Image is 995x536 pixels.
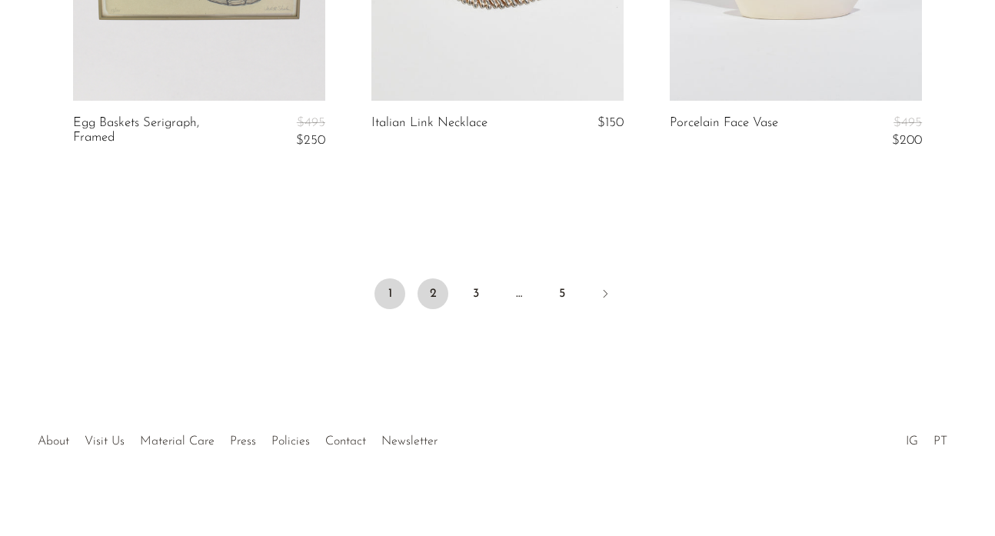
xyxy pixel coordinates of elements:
[325,435,366,448] a: Contact
[371,116,488,130] a: Italian Link Necklace
[73,116,241,148] a: Egg Baskets Serigraph, Framed
[894,116,922,129] span: $495
[461,278,491,309] a: 3
[140,435,215,448] a: Material Care
[597,116,624,129] span: $150
[590,278,621,312] a: Next
[933,435,947,448] a: PT
[892,134,922,147] span: $200
[898,423,955,452] ul: Social Medias
[374,278,405,309] span: 1
[906,435,918,448] a: IG
[297,116,325,129] span: $495
[271,435,310,448] a: Policies
[670,116,778,148] a: Porcelain Face Vase
[85,435,125,448] a: Visit Us
[504,278,534,309] span: …
[296,134,325,147] span: $250
[30,423,445,452] ul: Quick links
[418,278,448,309] a: 2
[547,278,577,309] a: 5
[230,435,256,448] a: Press
[38,435,69,448] a: About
